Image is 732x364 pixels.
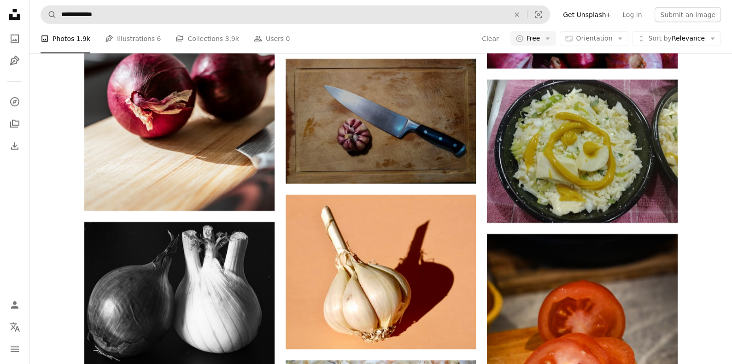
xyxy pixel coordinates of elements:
[6,115,24,133] a: Collections
[481,31,499,46] button: Clear
[632,31,721,46] button: Sort byRelevance
[507,6,527,23] button: Clear
[487,147,677,155] a: two black plates of food on a pink towel
[487,80,677,223] img: two black plates of food on a pink towel
[6,52,24,70] a: Illustrations
[6,318,24,336] button: Language
[576,35,612,42] span: Orientation
[648,35,671,42] span: Sort by
[527,6,550,23] button: Visual search
[225,34,239,44] span: 3.9k
[286,195,476,349] img: garlic on orange surface
[286,117,476,125] a: black handled knife on brown wooden table
[557,7,617,22] a: Get Unsplash+
[6,340,24,358] button: Menu
[6,29,24,48] a: Photos
[655,7,721,22] button: Submit an image
[105,24,161,53] a: Illustrations 6
[527,34,540,43] span: Free
[84,292,275,300] a: Onion and fennel bulbs sit side-by-side.
[510,31,556,46] button: Free
[6,93,24,111] a: Explore
[617,7,647,22] a: Log in
[41,6,57,23] button: Search Unsplash
[254,24,290,53] a: Users 0
[286,34,290,44] span: 0
[6,6,24,26] a: Home — Unsplash
[560,31,628,46] button: Orientation
[176,24,239,53] a: Collections 3.9k
[286,268,476,276] a: garlic on orange surface
[648,34,705,43] span: Relevance
[84,88,275,96] a: a couple of red onions
[6,296,24,314] a: Log in / Sign up
[41,6,550,24] form: Find visuals sitewide
[157,34,161,44] span: 6
[6,137,24,155] a: Download History
[286,59,476,184] img: black handled knife on brown wooden table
